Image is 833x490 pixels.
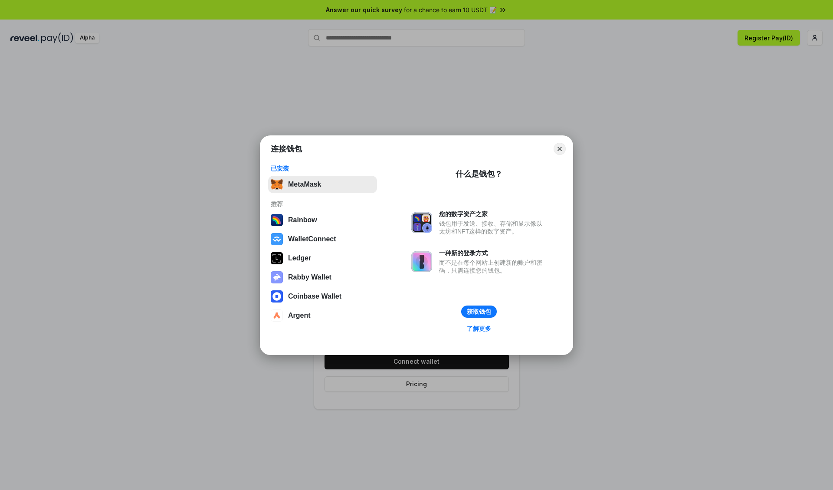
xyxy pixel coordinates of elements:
[271,164,374,172] div: 已安装
[439,249,547,257] div: 一种新的登录方式
[288,293,341,300] div: Coinbase Wallet
[411,251,432,272] img: svg+xml,%3Csvg%20xmlns%3D%22http%3A%2F%2Fwww.w3.org%2F2000%2Fsvg%22%20fill%3D%22none%22%20viewBox...
[288,254,311,262] div: Ledger
[268,211,377,229] button: Rainbow
[271,178,283,191] img: svg+xml,%3Csvg%20fill%3D%22none%22%20height%3D%2233%22%20viewBox%3D%220%200%2035%2033%22%20width%...
[271,233,283,245] img: svg+xml,%3Csvg%20width%3D%2228%22%20height%3D%2228%22%20viewBox%3D%220%200%2028%2028%22%20fill%3D...
[268,269,377,286] button: Rabby Wallet
[271,290,283,303] img: svg+xml,%3Csvg%20width%3D%2228%22%20height%3D%2228%22%20viewBox%3D%220%200%2028%2028%22%20fill%3D...
[467,308,491,316] div: 获取钱包
[456,169,502,179] div: 什么是钱包？
[288,273,331,281] div: Rabby Wallet
[271,214,283,226] img: svg+xml,%3Csvg%20width%3D%22120%22%20height%3D%22120%22%20viewBox%3D%220%200%20120%20120%22%20fil...
[271,271,283,283] img: svg+xml,%3Csvg%20xmlns%3D%22http%3A%2F%2Fwww.w3.org%2F2000%2Fsvg%22%20fill%3D%22none%22%20viewBox...
[439,220,547,235] div: 钱包用于发送、接收、存储和显示像以太坊和NFT这样的数字资产。
[411,212,432,233] img: svg+xml,%3Csvg%20xmlns%3D%22http%3A%2F%2Fwww.w3.org%2F2000%2Fsvg%22%20fill%3D%22none%22%20viewBox...
[288,181,321,188] div: MetaMask
[288,235,336,243] div: WalletConnect
[288,312,311,319] div: Argent
[271,144,302,154] h1: 连接钱包
[268,307,377,324] button: Argent
[268,250,377,267] button: Ledger
[271,200,374,208] div: 推荐
[268,230,377,248] button: WalletConnect
[439,210,547,218] div: 您的数字资产之家
[462,323,496,334] a: 了解更多
[288,216,317,224] div: Rainbow
[268,288,377,305] button: Coinbase Wallet
[554,143,566,155] button: Close
[439,259,547,274] div: 而不是在每个网站上创建新的账户和密码，只需连接您的钱包。
[271,252,283,264] img: svg+xml,%3Csvg%20xmlns%3D%22http%3A%2F%2Fwww.w3.org%2F2000%2Fsvg%22%20width%3D%2228%22%20height%3...
[268,176,377,193] button: MetaMask
[467,325,491,332] div: 了解更多
[461,306,497,318] button: 获取钱包
[271,309,283,322] img: svg+xml,%3Csvg%20width%3D%2228%22%20height%3D%2228%22%20viewBox%3D%220%200%2028%2028%22%20fill%3D...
